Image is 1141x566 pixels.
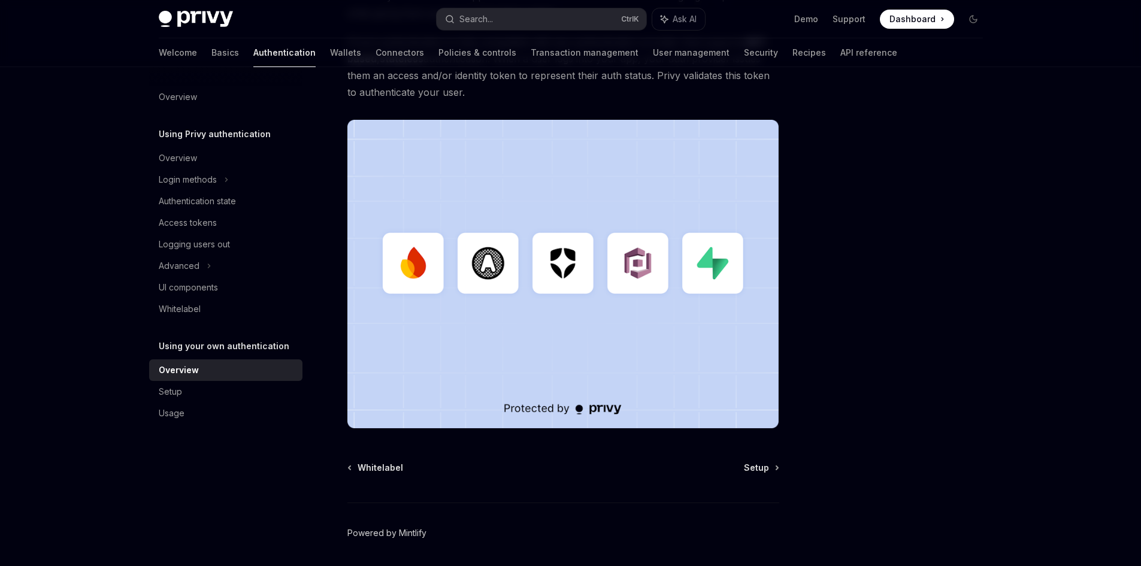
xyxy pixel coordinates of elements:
[159,194,236,208] div: Authentication state
[347,34,779,101] span: Privy’s authentication is fully compatible with any authentication provider that supports , authe...
[792,38,826,67] a: Recipes
[159,127,271,141] h5: Using Privy authentication
[159,406,184,420] div: Usage
[159,172,217,187] div: Login methods
[880,10,954,29] a: Dashboard
[459,12,493,26] div: Search...
[744,462,778,474] a: Setup
[833,13,865,25] a: Support
[159,151,197,165] div: Overview
[149,277,302,298] a: UI components
[437,8,646,30] button: Search...CtrlK
[347,527,426,539] a: Powered by Mintlify
[253,38,316,67] a: Authentication
[673,13,697,25] span: Ask AI
[652,8,705,30] button: Ask AI
[149,381,302,402] a: Setup
[159,302,201,316] div: Whitelabel
[159,216,217,230] div: Access tokens
[159,90,197,104] div: Overview
[159,339,289,353] h5: Using your own authentication
[840,38,897,67] a: API reference
[149,212,302,234] a: Access tokens
[159,11,233,28] img: dark logo
[159,363,199,377] div: Overview
[347,120,779,428] img: JWT-based auth splash
[159,259,199,273] div: Advanced
[211,38,239,67] a: Basics
[149,190,302,212] a: Authentication state
[149,234,302,255] a: Logging users out
[159,385,182,399] div: Setup
[149,86,302,108] a: Overview
[621,14,639,24] span: Ctrl K
[653,38,730,67] a: User management
[349,462,403,474] a: Whitelabel
[149,359,302,381] a: Overview
[358,462,403,474] span: Whitelabel
[159,38,197,67] a: Welcome
[149,298,302,320] a: Whitelabel
[794,13,818,25] a: Demo
[889,13,936,25] span: Dashboard
[159,280,218,295] div: UI components
[149,402,302,424] a: Usage
[744,462,769,474] span: Setup
[330,38,361,67] a: Wallets
[438,38,516,67] a: Policies & controls
[964,10,983,29] button: Toggle dark mode
[149,147,302,169] a: Overview
[531,38,638,67] a: Transaction management
[376,38,424,67] a: Connectors
[159,237,230,252] div: Logging users out
[744,38,778,67] a: Security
